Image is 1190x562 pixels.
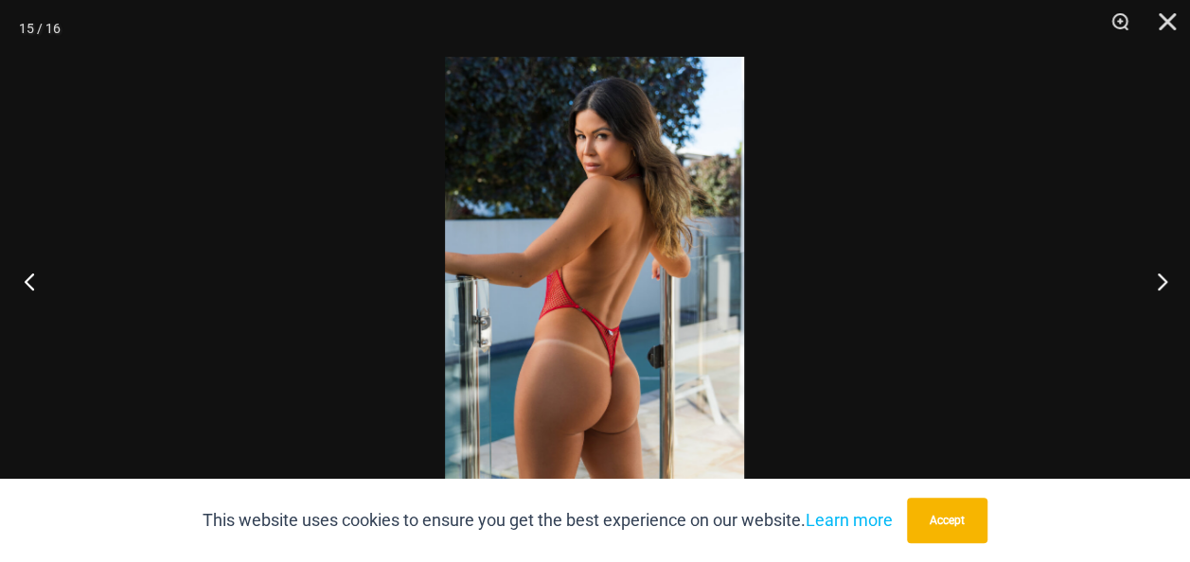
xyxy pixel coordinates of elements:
div: 15 / 16 [19,14,61,43]
button: Accept [907,498,987,543]
p: This website uses cookies to ensure you get the best experience on our website. [203,506,893,535]
a: Learn more [806,510,893,530]
button: Next [1119,234,1190,328]
img: Summer Storm Red 8019 One Piece 02 [445,57,744,505]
